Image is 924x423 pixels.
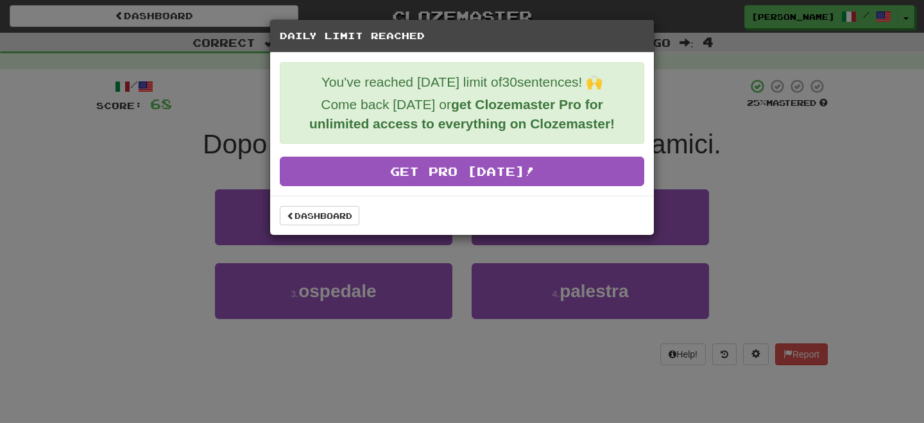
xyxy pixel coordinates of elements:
h5: Daily Limit Reached [280,30,644,42]
p: You've reached [DATE] limit of 30 sentences! 🙌 [290,73,634,92]
strong: get Clozemaster Pro for unlimited access to everything on Clozemaster! [309,97,615,131]
a: Get Pro [DATE]! [280,157,644,186]
p: Come back [DATE] or [290,95,634,134]
a: Dashboard [280,206,359,225]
